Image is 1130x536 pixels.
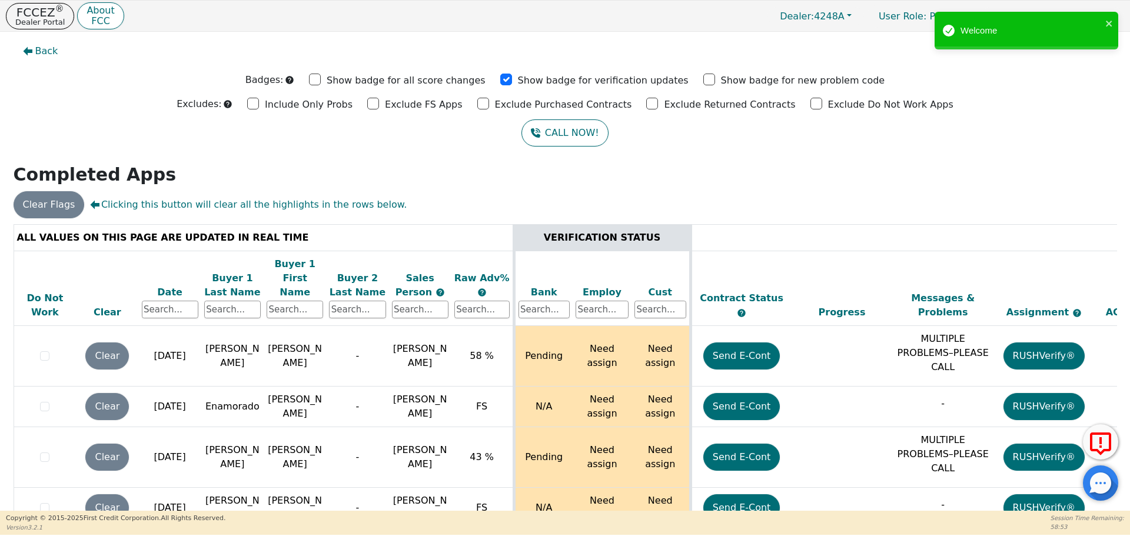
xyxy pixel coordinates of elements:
[703,494,780,521] button: Send E-Cont
[201,488,264,528] td: [PERSON_NAME]
[573,488,632,528] td: Need assign
[828,98,953,112] p: Exclude Do Not Work Apps
[265,98,353,112] p: Include Only Probs
[780,11,814,22] span: Dealer:
[14,164,177,185] strong: Completed Apps
[87,6,114,15] p: About
[879,11,926,22] span: User Role :
[267,301,323,318] input: Search...
[55,4,64,14] sup: ®
[634,285,686,299] div: Cust
[700,292,783,304] span: Contract Status
[895,291,991,319] div: Messages & Problems
[476,401,487,412] span: FS
[576,301,629,318] input: Search...
[514,488,573,528] td: N/A
[142,285,198,299] div: Date
[867,5,978,28] a: User Role: Primary
[1006,307,1072,318] span: Assignment
[14,191,85,218] button: Clear Flags
[780,11,845,22] span: 4248A
[393,394,447,419] span: [PERSON_NAME]
[470,350,494,361] span: 58 %
[895,332,991,374] p: MULTIPLE PROBLEMS–PLEASE CALL
[204,301,261,318] input: Search...
[632,326,690,387] td: Need assign
[87,16,114,26] p: FCC
[393,444,447,470] span: [PERSON_NAME]
[767,7,864,25] a: Dealer:4248A
[329,301,385,318] input: Search...
[264,387,326,427] td: [PERSON_NAME]
[514,326,573,387] td: Pending
[392,301,448,318] input: Search...
[795,305,890,319] div: Progress
[201,326,264,387] td: [PERSON_NAME]
[15,18,65,26] p: Dealer Portal
[385,98,463,112] p: Exclude FS Apps
[85,393,129,420] button: Clear
[960,24,1102,38] div: Welcome
[521,119,608,147] button: CALL NOW!
[142,301,198,318] input: Search...
[895,433,991,475] p: MULTIPLE PROBLEMS–PLEASE CALL
[514,427,573,488] td: Pending
[326,387,388,427] td: -
[632,488,690,528] td: Need assign
[326,427,388,488] td: -
[470,451,494,462] span: 43 %
[77,2,124,30] a: AboutFCC
[632,387,690,427] td: Need assign
[454,272,510,284] span: Raw Adv%
[703,393,780,420] button: Send E-Cont
[632,427,690,488] td: Need assign
[14,38,68,65] button: Back
[15,6,65,18] p: FCCEZ
[264,326,326,387] td: [PERSON_NAME]
[395,272,436,298] span: Sales Person
[85,342,129,369] button: Clear
[326,488,388,528] td: -
[1003,444,1085,471] button: RUSHVerify®
[326,326,388,387] td: -
[139,387,201,427] td: [DATE]
[267,257,323,299] div: Buyer 1 First Name
[1105,16,1114,30] button: close
[201,387,264,427] td: Enamorado
[85,494,129,521] button: Clear
[264,427,326,488] td: [PERSON_NAME]
[139,326,201,387] td: [DATE]
[573,387,632,427] td: Need assign
[6,523,225,532] p: Version 3.2.1
[476,502,487,513] span: FS
[1003,494,1085,521] button: RUSHVerify®
[90,198,407,212] span: Clicking this button will clear all the highlights in the rows below.
[895,498,991,512] p: -
[245,73,284,87] p: Badges:
[139,488,201,528] td: [DATE]
[703,342,780,369] button: Send E-Cont
[703,444,780,471] button: Send E-Cont
[495,98,632,112] p: Exclude Purchased Contracts
[518,74,689,88] p: Show badge for verification updates
[139,427,201,488] td: [DATE]
[895,397,991,411] p: -
[454,301,510,318] input: Search...
[6,3,74,29] button: FCCEZ®Dealer Portal
[981,7,1124,25] button: 4248A:[PERSON_NAME]
[519,231,686,245] div: VERIFICATION STATUS
[393,495,447,520] span: [PERSON_NAME]
[264,488,326,528] td: [PERSON_NAME]
[327,74,486,88] p: Show badge for all score changes
[519,301,570,318] input: Search...
[1083,424,1118,460] button: Report Error to FCC
[201,427,264,488] td: [PERSON_NAME]
[1051,514,1124,522] p: Session Time Remaining:
[17,291,74,319] div: Do Not Work
[519,285,570,299] div: Bank
[1051,522,1124,531] p: 58:53
[573,427,632,488] td: Need assign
